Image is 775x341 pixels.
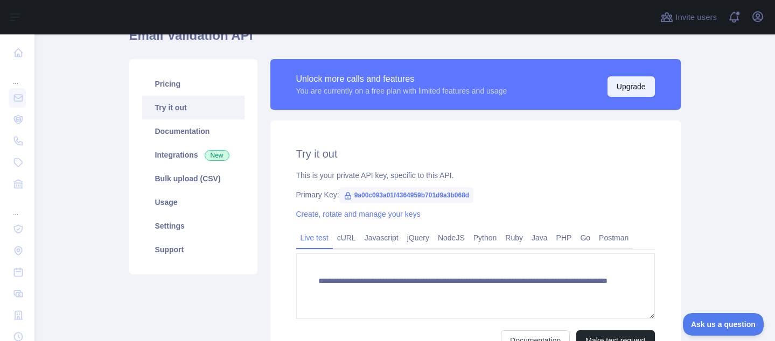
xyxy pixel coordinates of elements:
a: Pricing [142,72,245,96]
a: Postman [595,229,633,246]
a: cURL [333,229,360,246]
span: New [205,150,229,161]
a: Integrations New [142,143,245,167]
div: ... [9,65,26,86]
a: Documentation [142,119,245,143]
a: Try it out [142,96,245,119]
a: jQuery [403,229,434,246]
span: 9a00c093a01f4364959b701d9a3b068d [339,187,474,203]
a: Settings [142,214,245,238]
a: Create, rotate and manage your keys [296,210,421,218]
button: Upgrade [608,76,655,97]
a: Live test [296,229,333,246]
a: PHP [552,229,576,246]
iframe: Toggle Customer Support [683,313,764,336]
div: ... [9,196,26,217]
div: Primary Key: [296,189,655,200]
div: You are currently on a free plan with limited features and usage [296,86,507,96]
a: Go [576,229,595,246]
div: Unlock more calls and features [296,73,507,86]
a: Ruby [501,229,527,246]
a: NodeJS [434,229,469,246]
a: Usage [142,190,245,214]
button: Invite users [658,9,719,26]
a: Java [527,229,552,246]
a: Support [142,238,245,261]
span: Invite users [675,11,717,24]
a: Javascript [360,229,403,246]
h2: Try it out [296,146,655,161]
a: Python [469,229,501,246]
h1: Email Validation API [129,27,681,53]
a: Bulk upload (CSV) [142,167,245,190]
div: This is your private API key, specific to this API. [296,170,655,181]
